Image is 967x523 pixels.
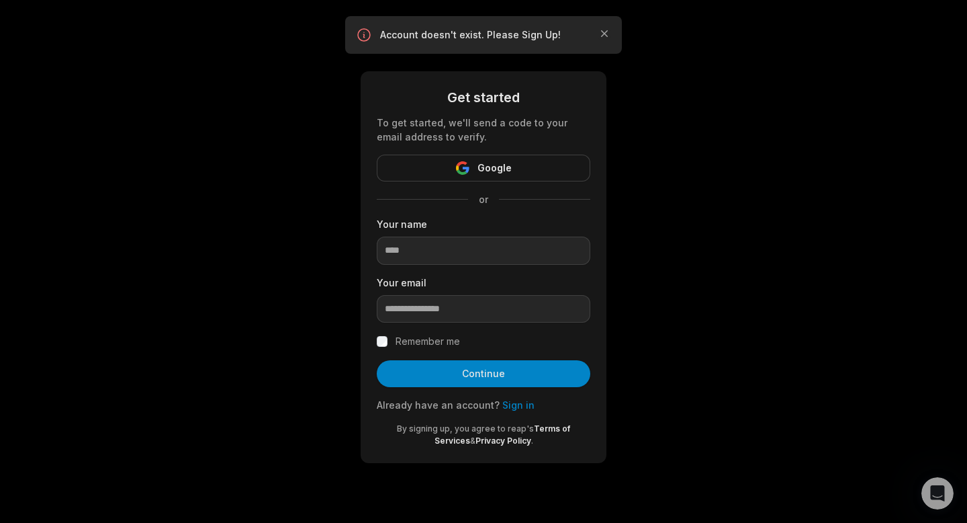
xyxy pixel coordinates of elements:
[377,116,590,144] div: To get started, we'll send a code to your email address to verify.
[377,87,590,108] div: Get started
[380,28,587,42] p: Account doesn't exist. Please Sign Up!
[396,333,460,350] label: Remember me
[468,192,499,206] span: or
[531,436,533,446] span: .
[475,436,531,446] a: Privacy Policy
[377,155,590,182] button: Google
[377,276,590,290] label: Your email
[377,399,500,411] span: Already have an account?
[397,424,534,434] span: By signing up, you agree to reap's
[921,477,954,510] iframe: Intercom live chat
[477,160,512,176] span: Google
[377,217,590,231] label: Your name
[502,399,535,411] a: Sign in
[470,436,475,446] span: &
[377,360,590,387] button: Continue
